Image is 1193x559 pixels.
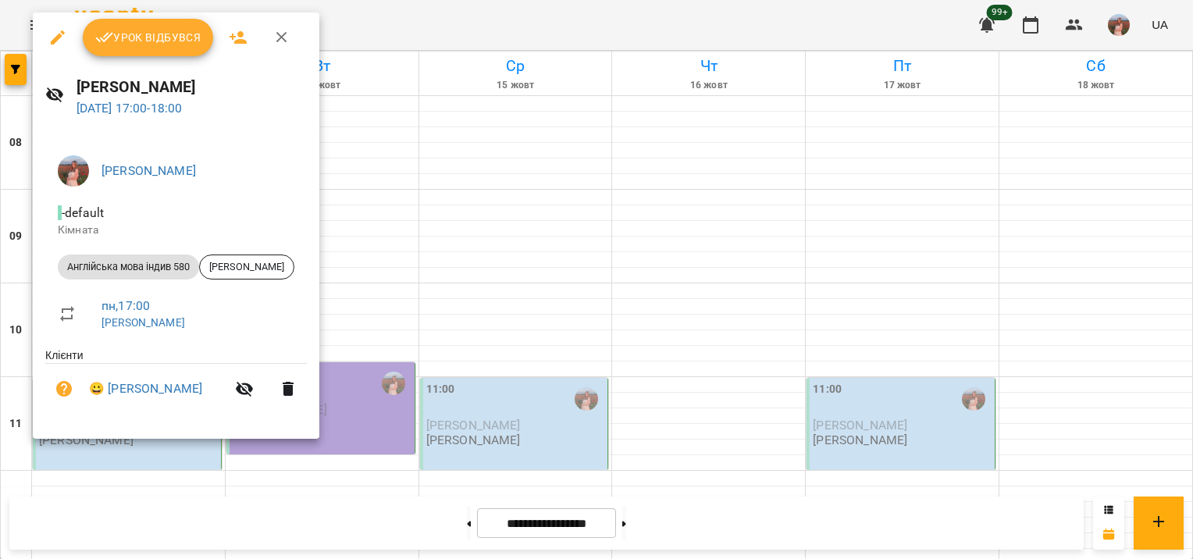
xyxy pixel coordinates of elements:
[77,75,307,99] h6: [PERSON_NAME]
[45,347,307,420] ul: Клієнти
[199,255,294,279] div: [PERSON_NAME]
[58,223,294,238] p: Кімната
[77,101,183,116] a: [DATE] 17:00-18:00
[101,298,150,313] a: пн , 17:00
[58,155,89,187] img: 048db166075239a293953ae74408eb65.jpg
[83,19,214,56] button: Урок відбувся
[101,163,196,178] a: [PERSON_NAME]
[58,260,199,274] span: Англійська мова індив 580
[200,260,294,274] span: [PERSON_NAME]
[101,316,185,329] a: [PERSON_NAME]
[45,370,83,408] button: Візит ще не сплачено. Додати оплату?
[95,28,201,47] span: Урок відбувся
[89,379,202,398] a: 😀 [PERSON_NAME]
[58,205,107,220] span: - default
